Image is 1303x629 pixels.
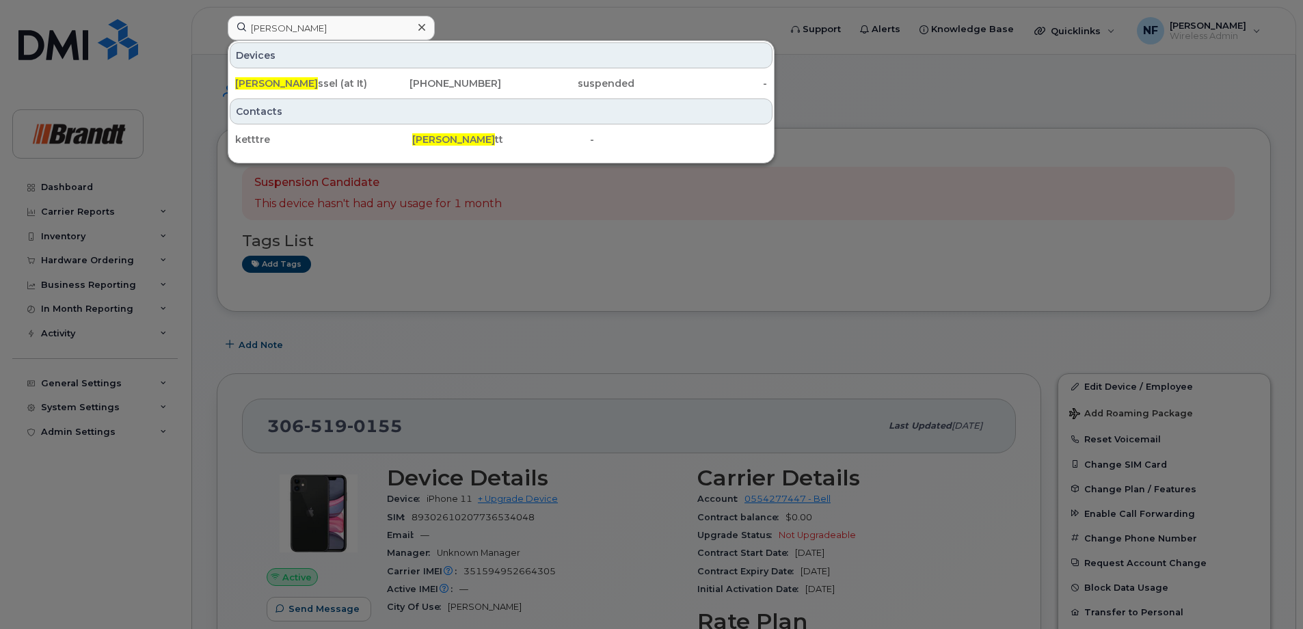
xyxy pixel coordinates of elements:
div: Contacts [230,98,773,124]
div: [PHONE_NUMBER] [368,77,502,90]
div: ssel (at It) [235,77,368,90]
a: [PERSON_NAME]ssel (at It)[PHONE_NUMBER]suspended- [230,71,773,96]
div: tt [412,133,589,146]
span: [PERSON_NAME] [412,133,495,146]
div: - [634,77,768,90]
a: ketttre[PERSON_NAME]tt- [230,127,773,152]
span: [PERSON_NAME] [235,77,318,90]
div: suspended [501,77,634,90]
div: ketttre [235,133,412,146]
div: - [590,133,767,146]
div: Devices [230,42,773,68]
